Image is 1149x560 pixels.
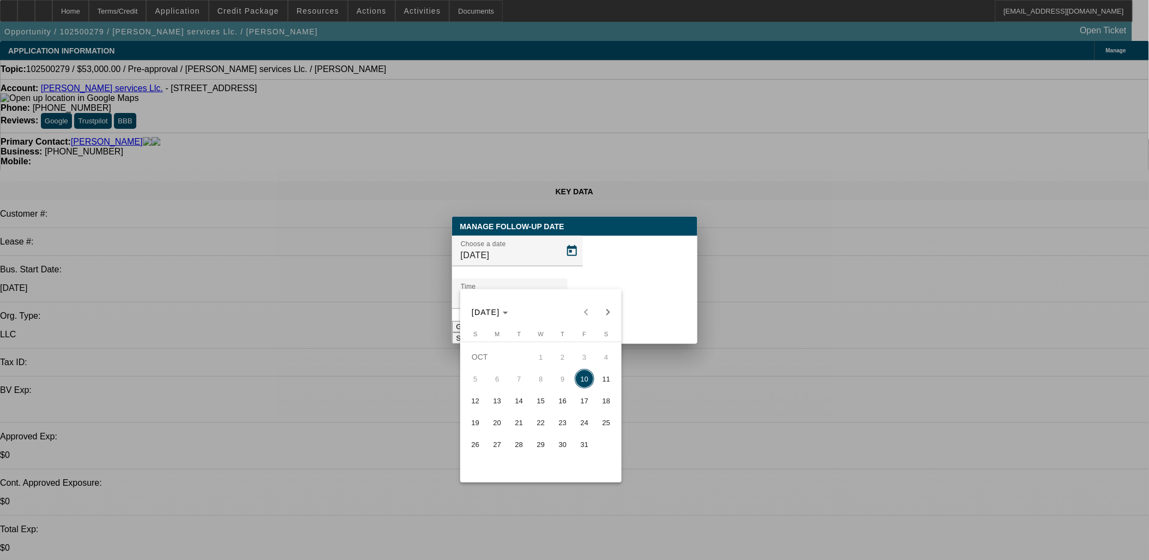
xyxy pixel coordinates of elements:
span: 18 [597,391,616,410]
button: October 26, 2025 [465,433,486,455]
span: 11 [597,369,616,389]
button: October 12, 2025 [465,390,486,412]
span: M [495,331,500,337]
button: October 27, 2025 [486,433,508,455]
button: Next month [597,301,619,323]
span: 9 [553,369,573,389]
button: October 24, 2025 [574,412,595,433]
button: October 7, 2025 [508,368,530,390]
button: October 18, 2025 [595,390,617,412]
span: 19 [466,413,485,432]
button: October 25, 2025 [595,412,617,433]
span: 2 [553,347,573,367]
button: October 9, 2025 [552,368,574,390]
span: 12 [466,391,485,410]
span: 30 [553,434,573,454]
button: October 17, 2025 [574,390,595,412]
span: 20 [488,413,507,432]
span: 17 [575,391,594,410]
span: 10 [575,369,594,389]
span: 1 [531,347,551,367]
button: October 8, 2025 [530,368,552,390]
button: October 6, 2025 [486,368,508,390]
span: 23 [553,413,573,432]
span: 16 [553,391,573,410]
span: 3 [575,347,594,367]
button: October 13, 2025 [486,390,508,412]
button: October 21, 2025 [508,412,530,433]
button: October 19, 2025 [465,412,486,433]
span: T [518,331,521,337]
span: 24 [575,413,594,432]
span: 14 [509,391,529,410]
button: October 11, 2025 [595,368,617,390]
button: October 16, 2025 [552,390,574,412]
span: W [538,331,544,337]
span: 13 [488,391,507,410]
button: October 3, 2025 [574,346,595,368]
span: 5 [466,369,485,389]
span: 4 [597,347,616,367]
span: S [604,331,608,337]
button: Choose month and year [467,302,513,322]
span: 29 [531,434,551,454]
button: October 4, 2025 [595,346,617,368]
button: October 20, 2025 [486,412,508,433]
button: October 10, 2025 [574,368,595,390]
td: OCT [465,346,530,368]
span: 26 [466,434,485,454]
span: 15 [531,391,551,410]
span: S [473,331,477,337]
span: [DATE] [472,308,500,317]
span: 21 [509,413,529,432]
span: 6 [488,369,507,389]
button: October 31, 2025 [574,433,595,455]
button: October 22, 2025 [530,412,552,433]
span: 28 [509,434,529,454]
span: F [583,331,587,337]
button: October 5, 2025 [465,368,486,390]
span: 31 [575,434,594,454]
button: October 15, 2025 [530,390,552,412]
button: October 14, 2025 [508,390,530,412]
span: 8 [531,369,551,389]
button: October 28, 2025 [508,433,530,455]
span: 25 [597,413,616,432]
span: 22 [531,413,551,432]
button: October 30, 2025 [552,433,574,455]
button: October 23, 2025 [552,412,574,433]
button: October 2, 2025 [552,346,574,368]
button: October 1, 2025 [530,346,552,368]
span: 7 [509,369,529,389]
button: October 29, 2025 [530,433,552,455]
span: 27 [488,434,507,454]
span: T [561,331,565,337]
